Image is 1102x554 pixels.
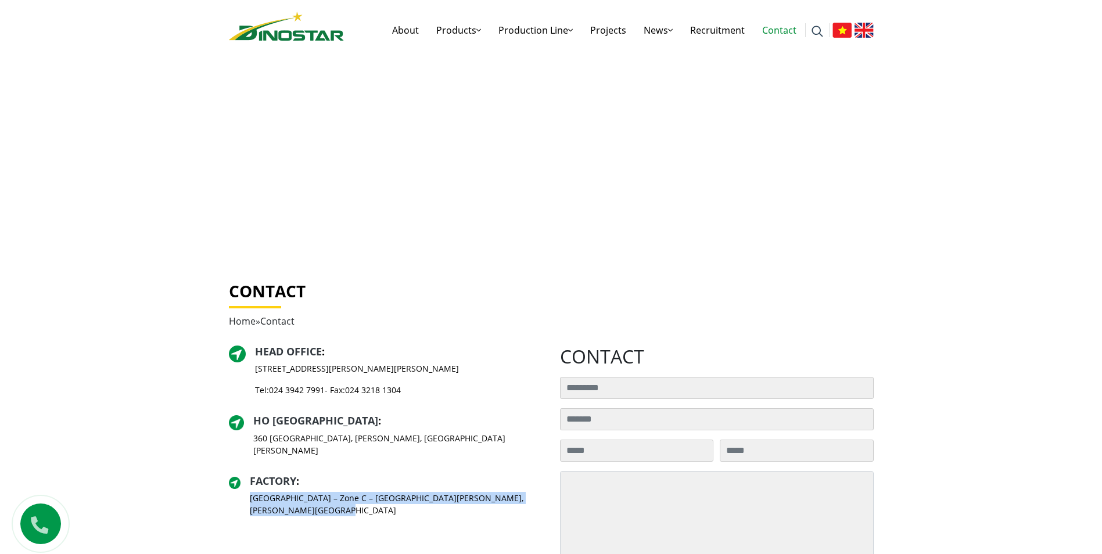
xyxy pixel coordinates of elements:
[255,346,459,358] h2: :
[560,346,874,368] h2: contact
[229,477,240,488] img: directer
[490,12,581,49] a: Production Line
[253,413,378,427] a: HO [GEOGRAPHIC_DATA]
[250,492,543,516] p: [GEOGRAPHIC_DATA] – Zone C – [GEOGRAPHIC_DATA][PERSON_NAME], [PERSON_NAME][GEOGRAPHIC_DATA]
[250,474,296,488] a: Factory
[229,315,256,328] a: Home
[855,23,874,38] img: English
[635,12,681,49] a: News
[229,12,344,41] img: logo
[229,315,295,328] span: »
[255,384,459,396] p: Tel: - Fax:
[832,23,852,38] img: Tiếng Việt
[250,475,543,488] h2: :
[681,12,753,49] a: Recruitment
[255,344,322,358] a: Head Office
[229,346,246,362] img: directer
[345,384,401,395] a: 024 3218 1304
[269,384,325,395] a: 024 3942 7991
[383,12,428,49] a: About
[253,415,543,427] h2: :
[229,415,244,430] img: directer
[229,282,874,301] h1: Contact
[428,12,490,49] a: Products
[253,432,543,456] p: 360 [GEOGRAPHIC_DATA], [PERSON_NAME], [GEOGRAPHIC_DATA][PERSON_NAME]
[581,12,635,49] a: Projects
[260,315,295,328] span: Contact
[753,12,805,49] a: Contact
[255,362,459,375] p: [STREET_ADDRESS][PERSON_NAME][PERSON_NAME]
[812,26,823,37] img: search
